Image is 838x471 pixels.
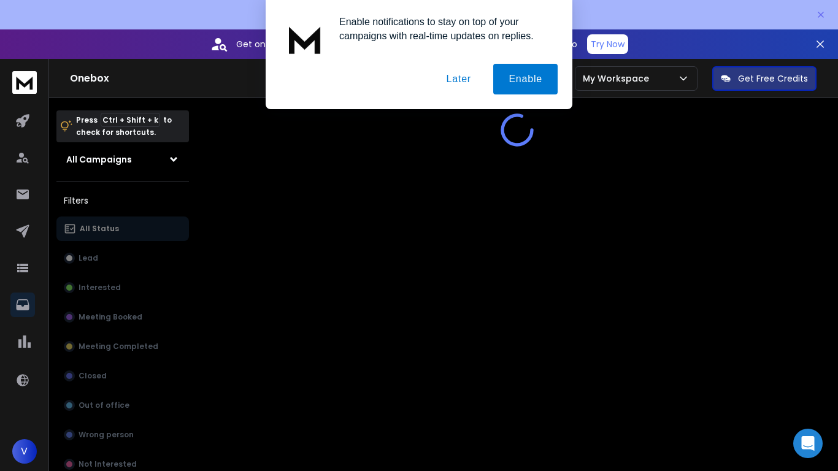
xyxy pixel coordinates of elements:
button: V [12,439,37,464]
img: notification icon [280,15,329,64]
p: Press to check for shortcuts. [76,114,172,139]
h3: Filters [56,192,189,209]
span: Ctrl + Shift + k [101,113,160,127]
h1: All Campaigns [66,153,132,166]
button: All Campaigns [56,147,189,172]
button: Enable [493,64,558,94]
button: Later [431,64,486,94]
div: Open Intercom Messenger [793,429,823,458]
div: Enable notifications to stay on top of your campaigns with real-time updates on replies. [329,15,558,43]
